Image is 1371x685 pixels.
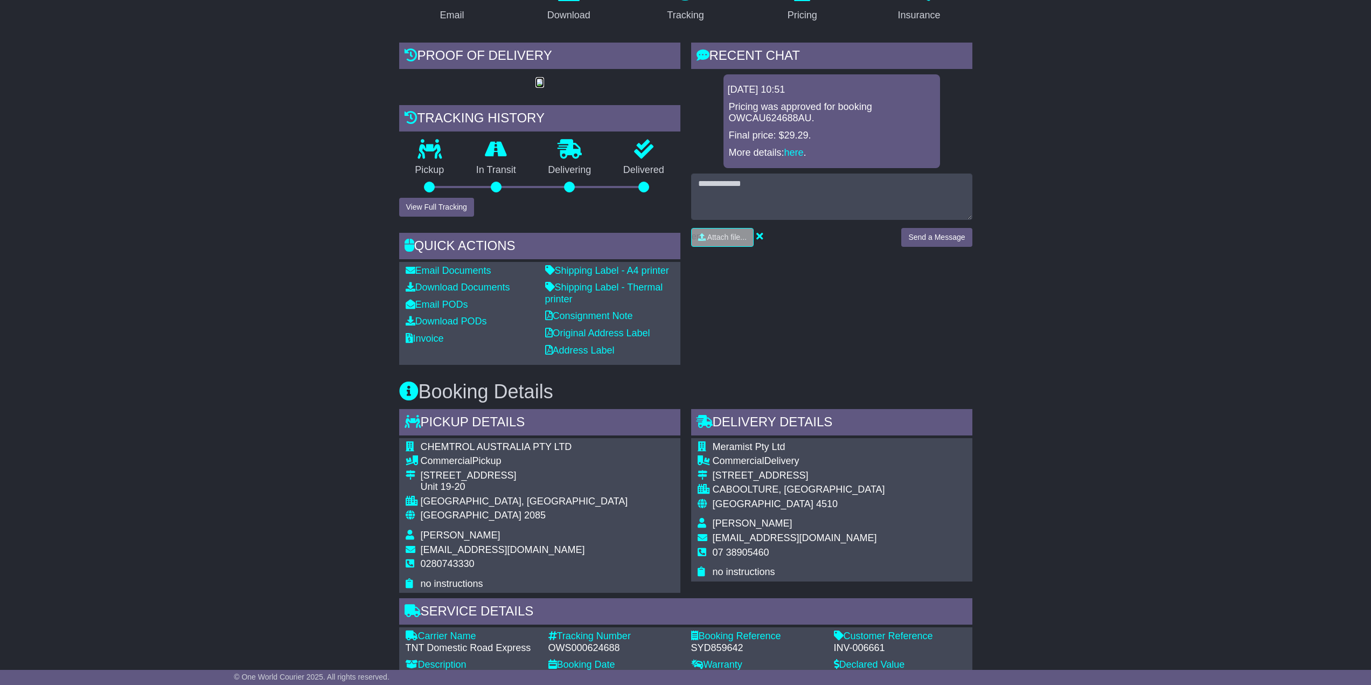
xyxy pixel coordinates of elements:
[406,265,491,276] a: Email Documents
[406,282,510,293] a: Download Documents
[406,299,468,310] a: Email PODs
[399,198,474,217] button: View Full Tracking
[713,441,785,452] span: Meramist Pty Ltd
[535,79,544,87] img: GetPodImage
[691,43,972,72] div: RECENT CHAT
[548,642,680,654] div: OWS000624688
[421,558,475,569] span: 0280743330
[713,455,764,466] span: Commercial
[460,164,532,176] p: In Transit
[406,659,538,671] div: Description
[548,631,680,642] div: Tracking Number
[406,333,444,344] a: Invoice
[421,441,572,452] span: CHEMTROL AUSTRALIA PTY LTD
[440,8,464,23] div: Email
[816,499,838,509] span: 4510
[691,642,823,654] div: SYD859642
[713,518,792,529] span: [PERSON_NAME]
[545,345,615,356] a: Address Label
[406,316,487,327] a: Download PODs
[421,455,472,466] span: Commercial
[834,631,966,642] div: Customer Reference
[834,642,966,654] div: INV-006661
[421,470,628,482] div: [STREET_ADDRESS]
[399,598,972,627] div: Service Details
[607,164,680,176] p: Delivered
[713,566,775,577] span: no instructions
[399,409,680,438] div: Pickup Details
[901,228,972,247] button: Send a Message
[713,470,885,482] div: [STREET_ADDRESS]
[421,455,628,467] div: Pickup
[399,43,680,72] div: Proof of Delivery
[729,147,935,159] p: More details: .
[729,101,935,124] p: Pricing was approved for booking OWCAU624688AU.
[713,484,885,496] div: CABOOLTURE, [GEOGRAPHIC_DATA]
[729,130,935,142] p: Final price: $29.29.
[545,328,650,338] a: Original Address Label
[784,147,804,158] a: here
[532,164,608,176] p: Delivering
[234,673,389,681] span: © One World Courier 2025. All rights reserved.
[421,544,585,555] span: [EMAIL_ADDRESS][DOMAIN_NAME]
[713,455,885,467] div: Delivery
[691,409,972,438] div: Delivery Details
[548,659,680,671] div: Booking Date
[421,578,483,589] span: no instructions
[713,532,877,543] span: [EMAIL_ADDRESS][DOMAIN_NAME]
[898,8,941,23] div: Insurance
[788,8,817,23] div: Pricing
[399,381,972,403] h3: Booking Details
[399,105,680,134] div: Tracking history
[667,8,704,23] div: Tracking
[691,659,823,671] div: Warranty
[728,84,936,96] div: [DATE] 10:51
[406,642,538,654] div: TNT Domestic Road Express
[399,233,680,262] div: Quick Actions
[421,481,628,493] div: Unit 19-20
[545,310,633,321] a: Consignment Note
[545,282,663,305] a: Shipping Label - Thermal printer
[399,164,461,176] p: Pickup
[421,510,521,521] span: [GEOGRAPHIC_DATA]
[524,510,546,521] span: 2085
[545,265,669,276] a: Shipping Label - A4 printer
[691,631,823,642] div: Booking Reference
[421,496,628,508] div: [GEOGRAPHIC_DATA], [GEOGRAPHIC_DATA]
[834,659,966,671] div: Declared Value
[713,499,813,509] span: [GEOGRAPHIC_DATA]
[547,8,590,23] div: Download
[713,547,769,558] span: 07 38905460
[406,631,538,642] div: Carrier Name
[421,530,500,541] span: [PERSON_NAME]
